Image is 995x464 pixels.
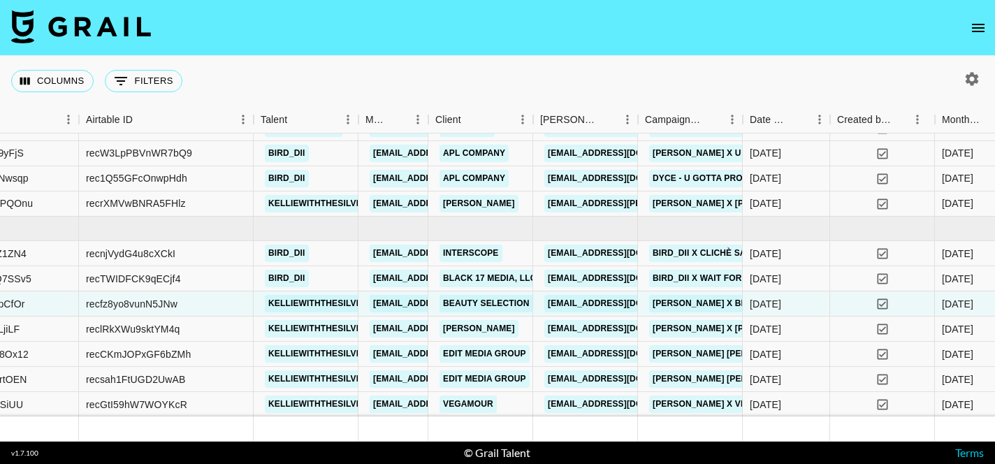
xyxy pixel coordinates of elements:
div: Date Created [750,106,790,133]
div: 23/07/2025 [750,146,781,160]
button: Sort [133,110,152,129]
button: open drawer [964,14,992,42]
div: 09/09/2025 [750,322,781,336]
div: Date Created [743,106,830,133]
div: Talent [261,106,287,133]
div: Sep '25 [942,247,973,261]
a: [PERSON_NAME] x [PERSON_NAME] [649,195,810,212]
a: [EMAIL_ADDRESS][DOMAIN_NAME] [544,396,701,413]
a: [EMAIL_ADDRESS][PERSON_NAME][DOMAIN_NAME] [370,345,597,363]
a: DYCE - U GOTTA Promo [649,170,760,187]
button: Select columns [11,70,94,92]
a: Terms [955,446,984,459]
div: recnjVydG4u8cXCkI [86,247,175,261]
div: Jul '25 [942,171,973,185]
a: APL Company [440,145,509,162]
div: recW3LpPBVnWR7bQ9 [86,146,192,160]
div: 09/09/2025 [750,272,781,286]
button: Menu [722,109,743,130]
a: Edit Media Group [440,345,530,363]
a: [EMAIL_ADDRESS][DOMAIN_NAME] [544,345,701,363]
div: Talent [254,106,358,133]
a: [EMAIL_ADDRESS][PERSON_NAME][DOMAIN_NAME] [370,320,597,338]
div: Sep '25 [942,272,973,286]
div: 01/09/2025 [750,297,781,311]
div: v 1.7.100 [11,449,38,458]
a: [EMAIL_ADDRESS][DOMAIN_NAME] [544,145,701,162]
button: Sort [892,110,911,129]
a: kelliewiththesilverhair [265,396,393,413]
div: recTWIDFCK9qECjf4 [86,272,181,286]
a: [EMAIL_ADDRESS][DOMAIN_NAME] [544,295,701,312]
div: 01/09/2025 [750,347,781,361]
div: Jul '25 [942,146,973,160]
a: [EMAIL_ADDRESS][PERSON_NAME][DOMAIN_NAME] [370,370,597,388]
a: [EMAIL_ADDRESS][PERSON_NAME][DOMAIN_NAME] [370,170,597,187]
div: Sep '25 [942,322,973,336]
div: reclRkXWu9sktYM4q [86,322,180,336]
a: bird_dii x WAIT FOR ME [649,270,760,287]
a: [EMAIL_ADDRESS][DOMAIN_NAME] [544,245,701,262]
div: Sep '25 [942,372,973,386]
div: 20/07/2025 [750,196,781,210]
a: [EMAIL_ADDRESS][DOMAIN_NAME] [544,370,701,388]
div: Client [435,106,461,133]
a: bird_dii [265,145,309,162]
a: [EMAIL_ADDRESS][PERSON_NAME][DOMAIN_NAME] [544,195,772,212]
div: Airtable ID [86,106,133,133]
div: Jul '25 [942,196,973,210]
button: Menu [809,109,830,130]
div: 09/09/2025 [750,398,781,412]
button: Menu [337,109,358,130]
a: [EMAIL_ADDRESS][PERSON_NAME][DOMAIN_NAME] [370,270,597,287]
div: Sep '25 [942,347,973,361]
a: kelliewiththesilverhair [265,370,393,388]
a: [EMAIL_ADDRESS][PERSON_NAME][DOMAIN_NAME] [370,396,597,413]
button: Menu [233,109,254,130]
a: kelliewiththesilverhair [265,320,393,338]
button: Menu [407,109,428,130]
a: [PERSON_NAME] [440,195,518,212]
div: Created by Grail Team [837,106,892,133]
div: 07/07/2025 [750,171,781,185]
button: Menu [512,109,533,130]
a: [PERSON_NAME] x Vegamour - September [649,396,850,413]
div: Manager [365,106,388,133]
div: recfz8yo8vunN5JNw [86,297,177,311]
button: Menu [907,109,928,130]
a: kelliewiththesilverhair [265,295,393,312]
a: [EMAIL_ADDRESS][PERSON_NAME][DOMAIN_NAME] [370,145,597,162]
button: Menu [617,109,638,130]
a: bird_dii [265,270,309,287]
a: [EMAIL_ADDRESS][DOMAIN_NAME] [544,270,701,287]
a: Vegamour [440,396,497,413]
button: Sort [702,110,722,129]
div: Manager [358,106,428,133]
a: [PERSON_NAME] [440,320,518,338]
div: rec1Q55GFcOnwpHdh [86,171,187,185]
a: Beauty Selection [440,295,533,312]
div: recCKmJOPxGF6bZMh [86,347,191,361]
a: [EMAIL_ADDRESS][PERSON_NAME][DOMAIN_NAME] [370,295,597,312]
div: Client [428,106,533,133]
a: [PERSON_NAME] x [PERSON_NAME] [649,320,810,338]
a: [EMAIL_ADDRESS][DOMAIN_NAME] [544,320,701,338]
div: © Grail Talent [464,446,530,460]
button: Sort [287,110,307,129]
a: APL Company [440,170,509,187]
div: Sep '25 [942,297,973,311]
button: Sort [597,110,617,129]
a: [PERSON_NAME] x U GOTTA: Official Sound and Slowed down and dirty [649,145,993,162]
a: kelliewiththesilverhair [265,345,393,363]
a: Black 17 Media, LLC [440,270,540,287]
a: [PERSON_NAME] x Biodance Radiant Vita [MEDICAL_DATA] Serum [649,295,954,312]
a: [PERSON_NAME] [PERSON_NAME] GRWM [649,345,832,363]
div: Booker [533,106,638,133]
a: bird_dii x Clichè Sad Version [649,245,797,262]
div: Sep '25 [942,398,973,412]
button: Menu [58,109,79,130]
a: [EMAIL_ADDRESS][PERSON_NAME][DOMAIN_NAME] [370,245,597,262]
button: Sort [461,110,481,129]
div: 10/09/2025 [750,247,781,261]
a: [PERSON_NAME] [PERSON_NAME] September Campaign [649,370,906,388]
